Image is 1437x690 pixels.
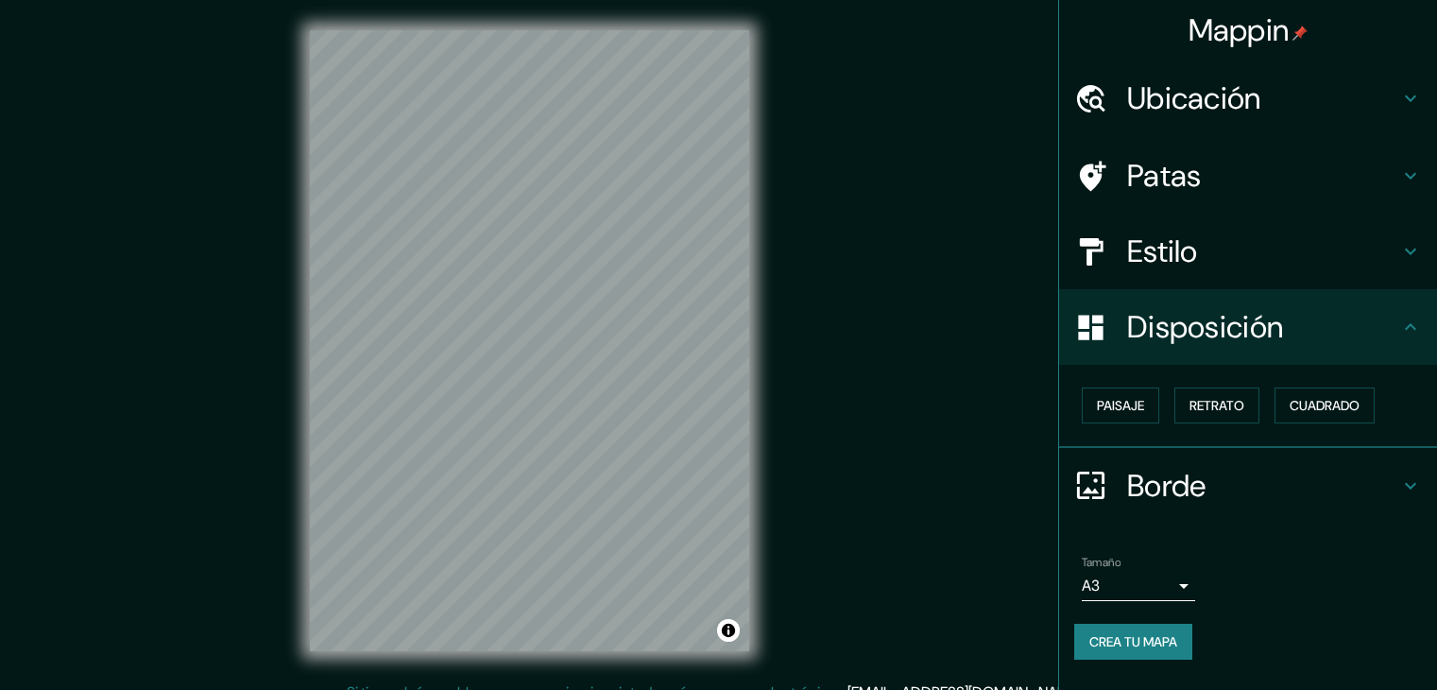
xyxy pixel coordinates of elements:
[1127,307,1283,347] font: Disposición
[1127,156,1202,196] font: Patas
[1082,555,1121,570] font: Tamaño
[1097,397,1144,414] font: Paisaje
[1127,78,1261,118] font: Ubicación
[1059,448,1437,524] div: Borde
[1059,60,1437,136] div: Ubicación
[1082,388,1159,423] button: Paisaje
[1059,138,1437,214] div: Patas
[1189,397,1244,414] font: Retrato
[1174,388,1259,423] button: Retrato
[1127,466,1206,506] font: Borde
[1089,633,1177,650] font: Crea tu mapa
[1082,571,1195,601] div: A3
[1269,616,1416,669] iframe: Lanzador de widgets de ayuda
[1274,388,1375,423] button: Cuadrado
[1059,214,1437,289] div: Estilo
[1059,289,1437,365] div: Disposición
[310,30,749,651] canvas: Mapa
[1074,624,1192,660] button: Crea tu mapa
[1189,10,1290,50] font: Mappin
[1127,232,1198,271] font: Estilo
[1290,397,1360,414] font: Cuadrado
[717,619,740,642] button: Activar o desactivar atribución
[1292,26,1308,41] img: pin-icon.png
[1082,576,1100,595] font: A3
